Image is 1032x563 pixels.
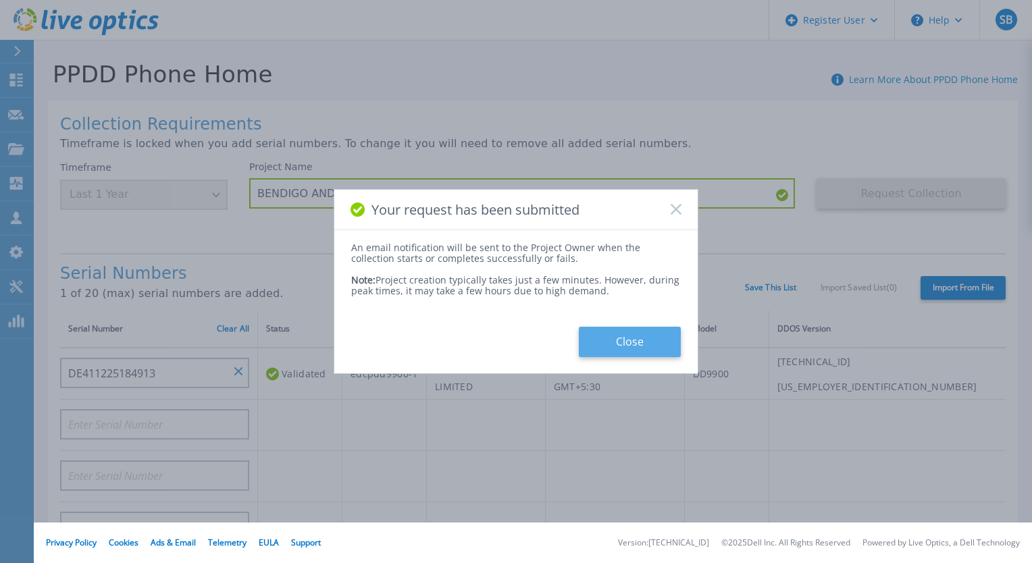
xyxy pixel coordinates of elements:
div: Project creation typically takes just a few minutes. However, during peak times, it may take a fe... [351,264,681,296]
li: © 2025 Dell Inc. All Rights Reserved [721,539,850,547]
a: Privacy Policy [46,537,97,548]
div: An email notification will be sent to the Project Owner when the collection starts or completes s... [351,242,681,264]
a: EULA [259,537,279,548]
li: Version: [TECHNICAL_ID] [618,539,709,547]
button: Close [579,327,681,357]
a: Telemetry [208,537,247,548]
span: Your request has been submitted [371,202,579,217]
a: Ads & Email [151,537,196,548]
li: Powered by Live Optics, a Dell Technology [862,539,1020,547]
span: Note: [351,273,376,286]
a: Support [291,537,321,548]
a: Cookies [109,537,138,548]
